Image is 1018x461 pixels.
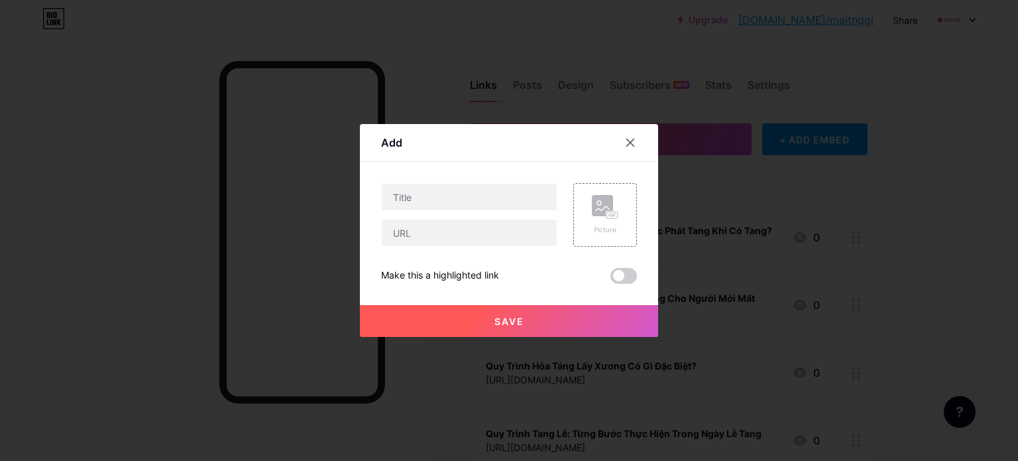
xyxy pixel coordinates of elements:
[494,316,524,327] span: Save
[381,268,499,284] div: Make this a highlighted link
[382,184,557,210] input: Title
[592,225,618,235] div: Picture
[360,305,658,337] button: Save
[382,220,557,246] input: URL
[381,135,402,151] div: Add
